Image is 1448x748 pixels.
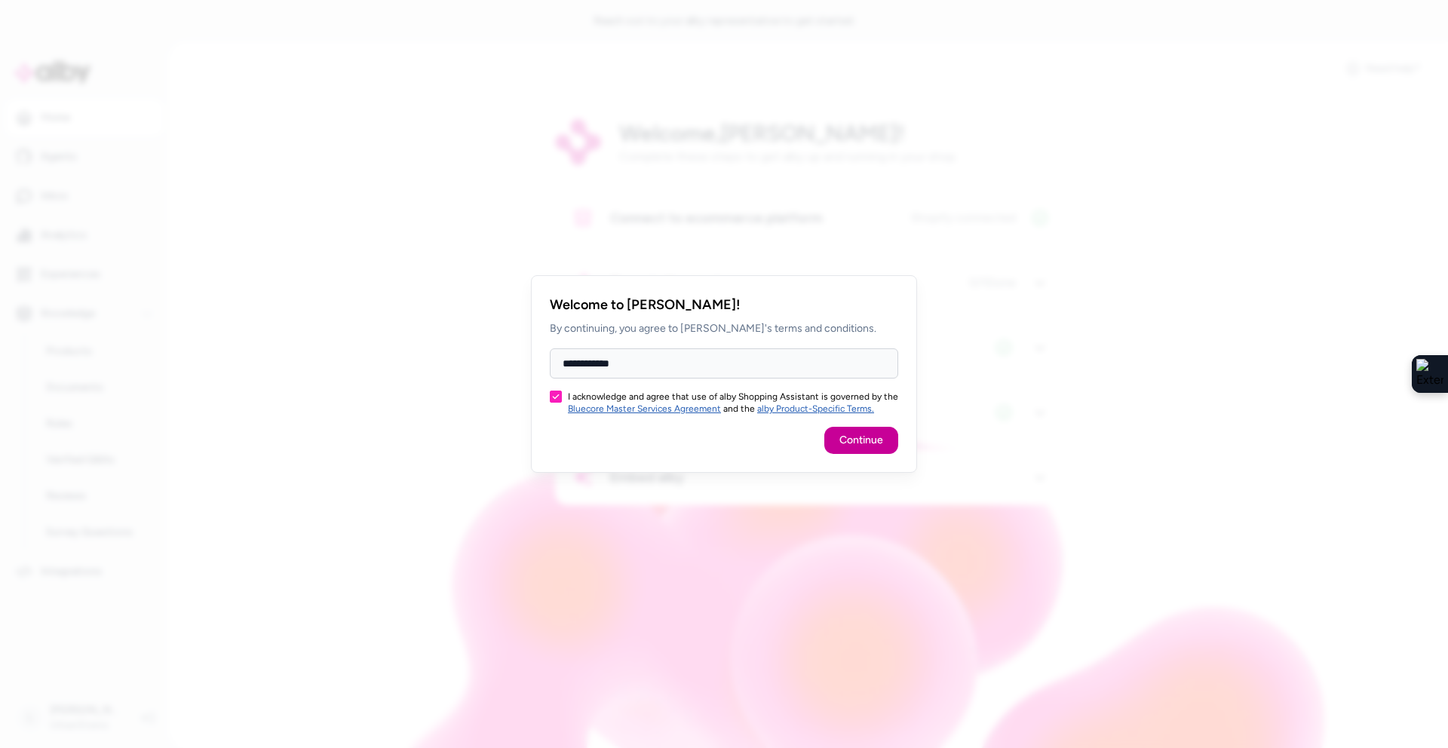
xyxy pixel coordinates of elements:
h2: Welcome to [PERSON_NAME]! [550,294,898,315]
p: By continuing, you agree to [PERSON_NAME]'s terms and conditions. [550,321,898,336]
button: Continue [824,427,898,454]
a: alby Product-Specific Terms. [757,403,874,414]
a: Bluecore Master Services Agreement [568,403,721,414]
label: I acknowledge and agree that use of alby Shopping Assistant is governed by the and the [568,391,898,415]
